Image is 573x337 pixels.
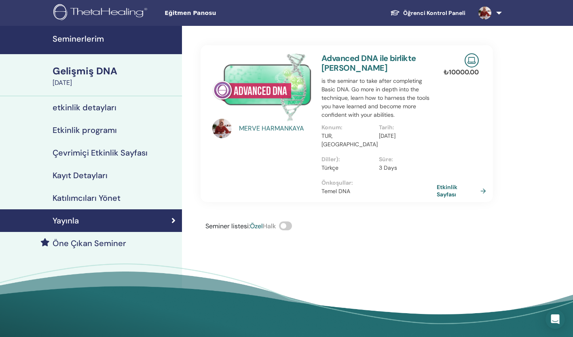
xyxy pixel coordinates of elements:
h4: Kayıt Detayları [53,171,108,180]
h4: Öne Çıkan Seminer [53,238,126,248]
a: Gelişmiş DNA[DATE] [48,64,182,88]
div: [DATE] [53,78,177,88]
img: default.jpg [212,119,232,138]
font: Öğrenci Kontrol Paneli [403,9,465,17]
a: Advanced DNA ile birlikte [PERSON_NAME] [321,53,416,73]
h4: Etkinlik programı [53,125,117,135]
span: Halk [263,222,276,230]
span: Seminer listesi : [205,222,250,230]
p: ₺ 10000.00 [444,67,479,77]
p: is the seminar to take after completing Basic DNA. Go more in depth into the technique, learn how... [321,77,437,119]
p: Türkçe [321,164,374,172]
p: Tarih : [379,123,431,132]
p: Diller) : [321,155,374,164]
a: Etkinlik Sayfası [437,183,489,198]
img: Live Online Seminar [465,53,479,67]
div: Gelişmiş DNA [53,64,177,78]
img: logo.png [53,4,150,22]
p: Önkoşullar : [321,179,437,187]
a: MERVE HARMANKAYA [239,124,314,133]
img: graduation-cap-white.svg [390,9,400,16]
h4: Çevrimiçi Etkinlik Sayfası [53,148,148,158]
span: Özel [250,222,263,230]
img: default.jpg [478,6,491,19]
p: Konum : [321,123,374,132]
h4: Seminerlerim [53,34,177,44]
div: Intercom Messenger'ı açın [546,310,565,329]
img: Advanced DNA [212,53,312,121]
p: Temel DNA [321,187,437,196]
a: Öğrenci Kontrol Paneli [384,6,472,21]
h4: etkinlik detayları [53,103,116,112]
p: TUR, [GEOGRAPHIC_DATA] [321,132,374,149]
h4: Katılımcıları Yönet [53,193,121,203]
p: 3 Days [379,164,431,172]
span: Eğitmen Panosu [165,9,286,17]
p: Süre : [379,155,431,164]
p: [DATE] [379,132,431,140]
h4: Yayınla [53,216,79,225]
